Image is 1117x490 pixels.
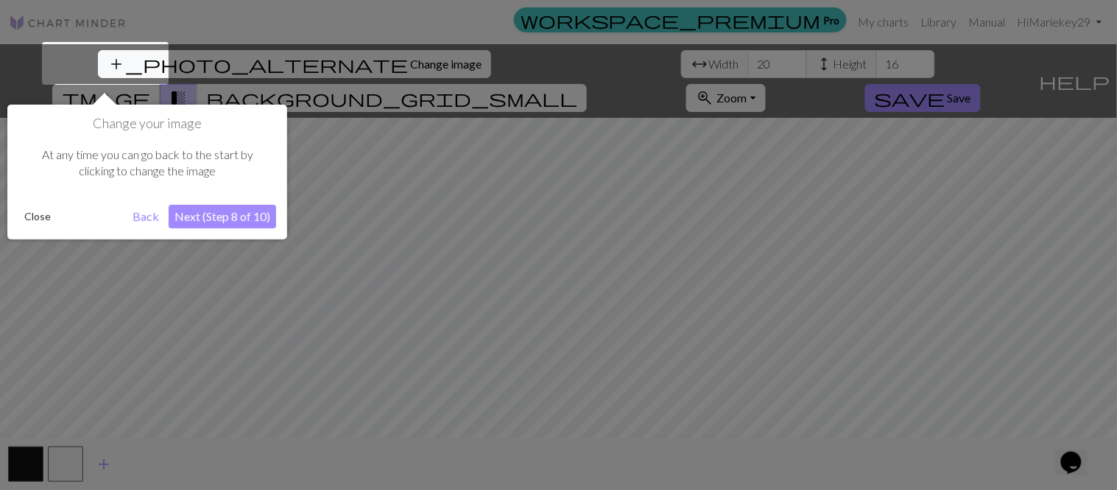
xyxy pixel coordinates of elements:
button: Close [18,206,57,228]
div: At any time you can go back to the start by clicking to change the image [18,132,276,195]
button: Next (Step 8 of 10) [169,205,276,228]
div: Change your image [7,105,287,239]
button: Back [127,205,165,228]
h1: Change your image [18,116,276,132]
